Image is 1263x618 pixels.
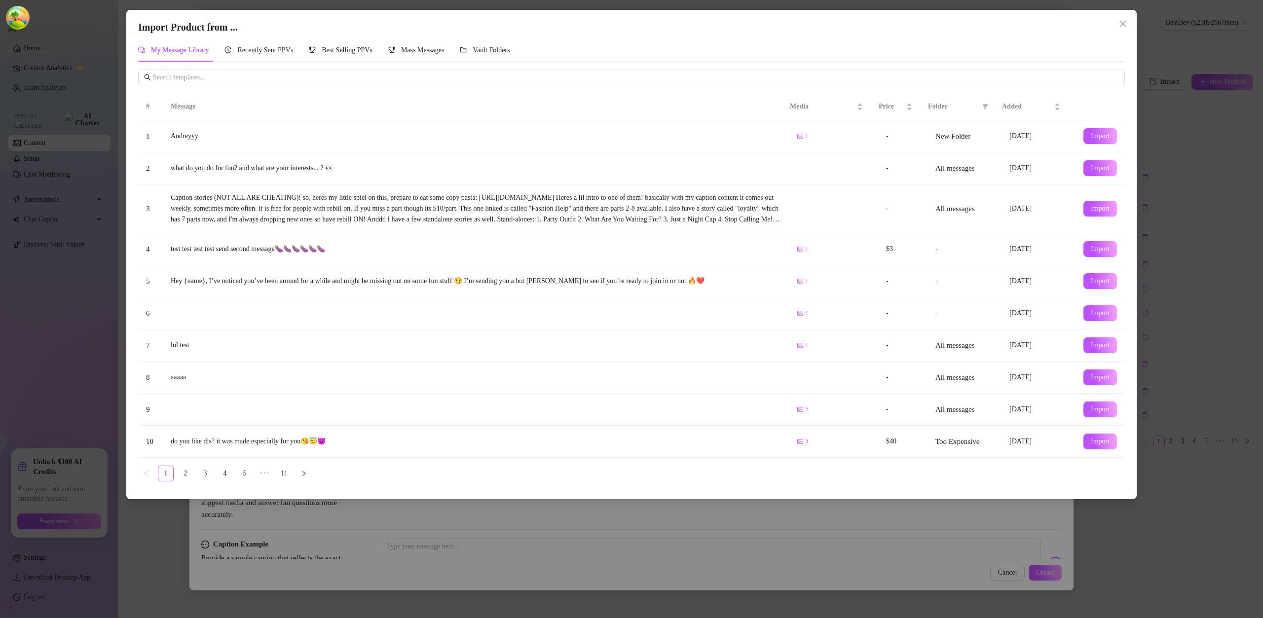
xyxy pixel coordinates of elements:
button: Import [1083,401,1117,417]
button: Open Tanstack query devtools [8,8,28,28]
div: aaaaa [171,372,781,383]
span: Mass Messages [401,46,445,54]
div: lol test [171,340,781,351]
span: 1 [146,132,150,140]
input: Search templates... [153,72,1119,83]
div: what do you do for fun? and what are your interests... ? 👀 [171,163,781,174]
span: comment [138,46,145,53]
button: Import [1083,273,1117,289]
th: Message [163,93,782,120]
span: 5 [146,277,150,285]
td: - [878,394,928,426]
span: Import [1091,341,1110,349]
span: Recently Sent PPVs [237,46,293,54]
span: Import [1091,164,1110,172]
span: Folder [928,101,978,112]
button: right [296,466,312,481]
span: Close [1115,20,1131,28]
span: Import [1091,373,1110,381]
span: history [224,46,231,53]
span: - [935,309,938,317]
td: - [878,152,928,184]
a: 1 [158,466,173,481]
td: [DATE] [1002,184,1076,233]
span: Import Product from ... [138,22,237,33]
span: All messages [935,341,975,349]
span: Import [1091,309,1110,317]
th: # [138,93,163,120]
a: 2 [178,466,193,481]
td: [DATE] [1002,265,1076,297]
td: [DATE] [1002,233,1076,265]
a: 4 [218,466,232,481]
span: ••• [257,466,272,481]
span: Media [790,101,855,112]
td: [DATE] [1002,120,1076,152]
span: - [935,245,938,253]
span: 7 [146,341,150,349]
td: - [878,120,928,152]
span: 2 [805,405,808,414]
span: filter [980,99,990,114]
span: picture [797,438,803,444]
button: Import [1083,337,1117,353]
div: Andreyyy [171,131,781,142]
th: Added [994,93,1068,120]
span: picture [797,310,803,316]
span: close [1119,20,1127,28]
div: do you like dis? it was made especially for you😘😇😈 [171,436,781,447]
span: 9 [146,405,150,413]
div: test test test test send second message🍆🍆🍆🍆🍆🍆 [171,244,781,254]
span: 3 [805,437,808,446]
span: picture [797,246,803,252]
button: Import [1083,128,1117,144]
span: picture [797,342,803,348]
span: Import [1091,245,1110,253]
button: Import [1083,241,1117,257]
span: All messages [935,405,975,413]
td: [DATE] [1002,329,1076,362]
td: [DATE] [1002,152,1076,184]
span: Import [1091,132,1110,140]
li: 5 [237,466,253,481]
span: folder [460,46,467,53]
span: Import [1091,437,1110,445]
td: - [878,297,928,329]
td: - [878,329,928,362]
span: trophy [309,46,316,53]
span: 3 [146,205,150,213]
span: 8 [146,373,150,381]
span: 10 [146,437,153,445]
th: Price [871,93,920,120]
li: Next 5 Pages [257,466,272,481]
td: [DATE] [1002,362,1076,394]
span: 6 [146,309,150,317]
span: 1 [805,277,808,286]
td: [DATE] [1002,394,1076,426]
button: Close [1115,16,1131,32]
span: My Message Library [151,46,209,54]
button: Import [1083,160,1117,176]
span: All messages [935,164,975,172]
span: 1 [805,309,808,318]
span: - [935,277,938,285]
button: Import [1083,305,1117,321]
span: Import [1091,205,1110,213]
span: picture [797,133,803,139]
li: 11 [276,466,292,481]
span: Price [879,101,904,112]
div: Caption stories (NOT ALL ARE CHEATING)! so, heres my little spiel on this, prepare to eat some co... [171,192,781,225]
span: picture [797,406,803,412]
th: Media [782,93,871,120]
li: Previous Page [138,466,154,481]
button: Import [1083,201,1117,217]
a: 3 [198,466,213,481]
span: Best Selling PPVs [322,46,372,54]
span: trophy [388,46,395,53]
div: Hey {name}, I’ve noticed you’ve been around for a while and might be missing out on some fun stuf... [171,276,781,287]
button: Import [1083,434,1117,449]
td: [DATE] [1002,297,1076,329]
span: picture [797,278,803,284]
td: $40 [878,426,928,458]
span: 4 [146,245,150,253]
